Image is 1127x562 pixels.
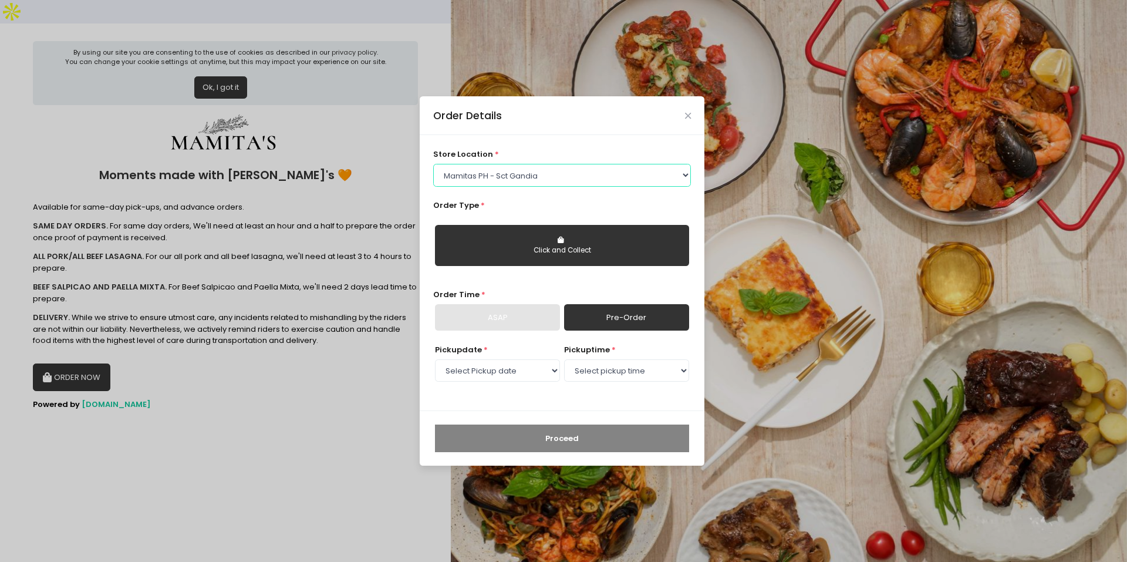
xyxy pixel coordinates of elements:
[433,200,479,211] span: Order Type
[564,304,689,331] a: Pre-Order
[435,425,689,453] button: Proceed
[685,113,691,119] button: Close
[433,149,493,160] span: store location
[433,108,502,123] div: Order Details
[435,344,482,355] span: Pickup date
[435,225,689,266] button: Click and Collect
[433,289,480,300] span: Order Time
[443,245,681,256] div: Click and Collect
[564,344,610,355] span: pickup time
